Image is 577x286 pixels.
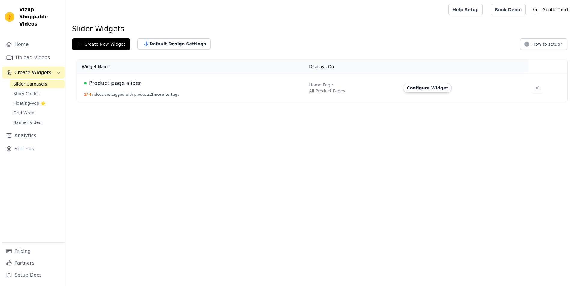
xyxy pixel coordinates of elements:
[2,245,65,257] a: Pricing
[2,52,65,64] a: Upload Videos
[540,4,572,15] p: Gentle Touch
[72,38,130,50] button: Create New Widget
[2,67,65,79] button: Create Widgets
[10,109,65,117] a: Grid Wrap
[13,110,34,116] span: Grid Wrap
[84,92,179,97] button: 2/ 4videos are tagged with products.2more to tag.
[151,92,179,97] span: 2 more to tag.
[89,79,141,87] span: Product page slider
[10,80,65,88] a: Slider Carousels
[309,88,396,94] div: All Product Pages
[14,69,51,76] span: Create Widgets
[10,89,65,98] a: Story Circles
[2,38,65,50] a: Home
[5,12,14,22] img: Vizup
[520,38,567,50] button: How to setup?
[89,92,92,97] span: 4
[533,7,537,13] text: G
[13,81,47,87] span: Slider Carousels
[403,83,452,93] button: Configure Widget
[491,4,526,15] a: Book Demo
[2,257,65,269] a: Partners
[84,82,87,84] span: Live Published
[2,130,65,142] a: Analytics
[530,4,572,15] button: G Gentle Touch
[305,59,399,74] th: Displays On
[520,43,567,48] a: How to setup?
[137,38,211,49] button: Default Design Settings
[84,92,88,97] span: 2 /
[309,82,396,88] div: Home Page
[19,6,62,28] span: Vizup Shoppable Videos
[13,91,40,97] span: Story Circles
[448,4,482,15] a: Help Setup
[72,24,572,34] h1: Slider Widgets
[13,119,41,125] span: Banner Video
[10,118,65,127] a: Banner Video
[10,99,65,107] a: Floating-Pop ⭐
[2,143,65,155] a: Settings
[77,59,305,74] th: Widget Name
[13,100,46,106] span: Floating-Pop ⭐
[532,83,543,93] button: Delete widget
[2,269,65,281] a: Setup Docs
